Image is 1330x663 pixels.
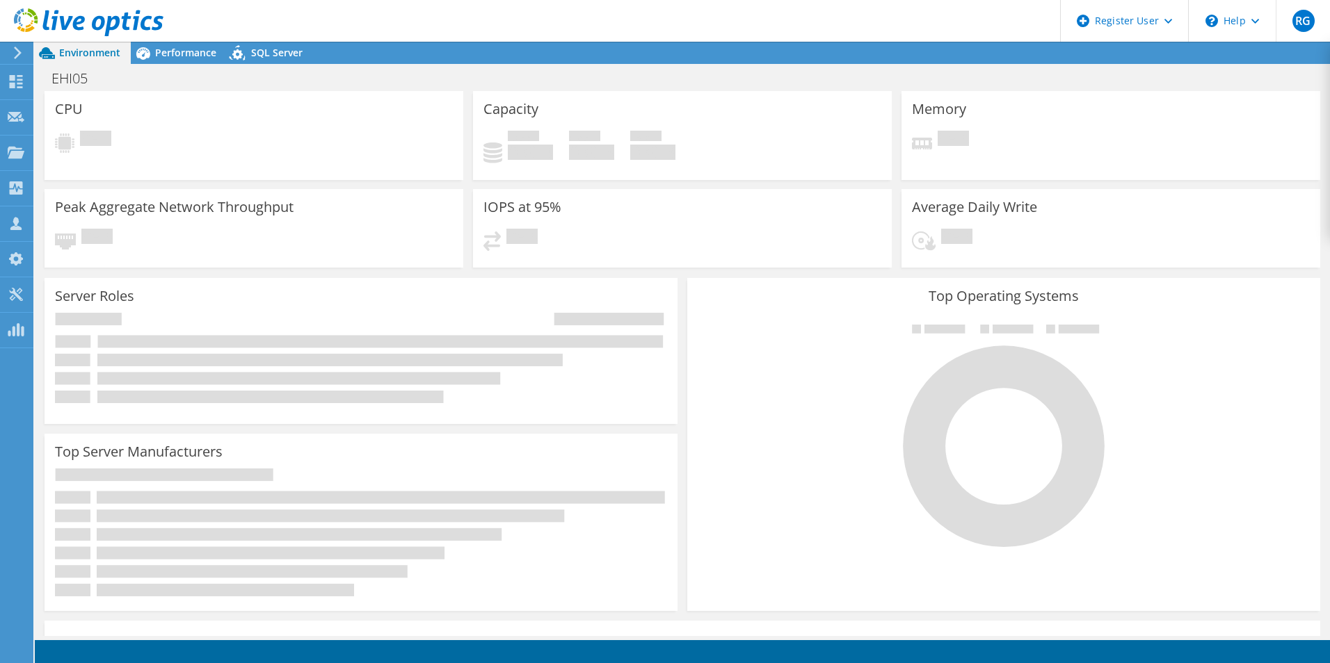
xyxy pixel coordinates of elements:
[55,444,223,459] h3: Top Server Manufacturers
[251,46,303,59] span: SQL Server
[1292,10,1315,32] span: RG
[155,46,216,59] span: Performance
[1205,15,1218,27] svg: \n
[938,131,969,149] span: Pending
[941,229,972,247] span: Pending
[55,288,134,304] h3: Server Roles
[81,229,113,247] span: Pending
[59,46,120,59] span: Environment
[912,101,966,117] h3: Memory
[912,199,1037,215] h3: Average Daily Write
[569,131,600,145] span: Free
[698,288,1310,304] h3: Top Operating Systems
[55,101,83,117] h3: CPU
[483,101,538,117] h3: Capacity
[508,145,553,160] h4: 0 GiB
[508,131,539,145] span: Used
[630,131,662,145] span: Total
[55,199,294,215] h3: Peak Aggregate Network Throughput
[630,145,675,160] h4: 0 GiB
[45,71,109,86] h1: EHI05
[569,145,614,160] h4: 0 GiB
[483,199,561,215] h3: IOPS at 95%
[80,131,111,149] span: Pending
[506,229,538,247] span: Pending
